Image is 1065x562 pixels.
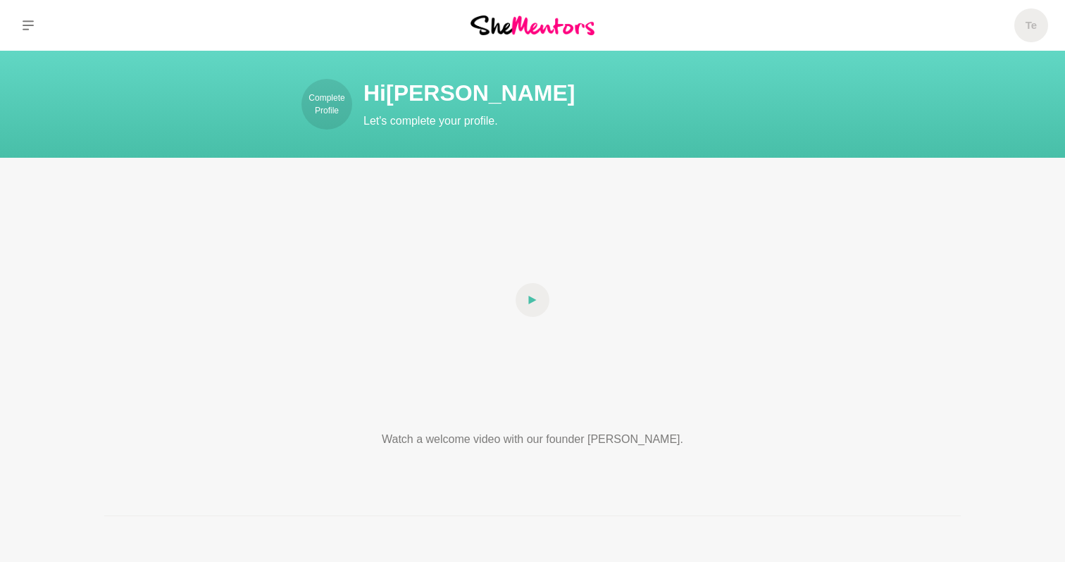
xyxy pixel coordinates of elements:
[1026,19,1037,32] h5: Te
[363,79,871,107] h1: Hi [PERSON_NAME]
[471,15,594,35] img: She Mentors Logo
[330,431,735,448] p: Watch a welcome video with our founder [PERSON_NAME].
[363,113,871,130] p: Let's complete your profile.
[301,92,352,117] p: Complete Profile
[1014,8,1048,42] a: Te
[301,79,352,130] a: Complete Profile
